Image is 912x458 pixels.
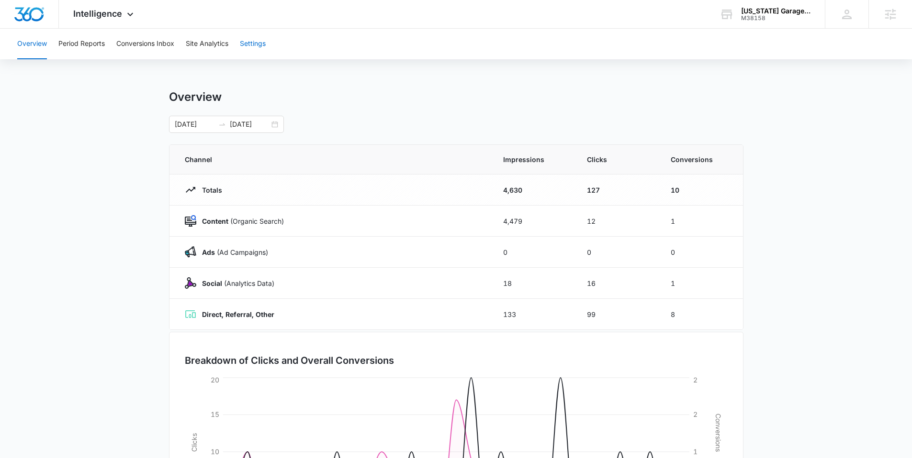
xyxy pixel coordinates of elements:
[196,278,274,288] p: (Analytics Data)
[202,248,215,256] strong: Ads
[186,29,228,59] button: Site Analytics
[185,353,394,368] h3: Breakdown of Clicks and Overall Conversions
[196,185,222,195] p: Totals
[659,268,743,299] td: 1
[185,277,196,289] img: Social
[693,447,698,456] tspan: 1
[196,247,268,257] p: (Ad Campaigns)
[575,268,659,299] td: 16
[185,215,196,227] img: Content
[211,447,219,456] tspan: 10
[211,410,219,418] tspan: 15
[693,376,698,384] tspan: 2
[575,174,659,206] td: 127
[196,216,284,226] p: (Organic Search)
[202,279,222,287] strong: Social
[492,299,575,330] td: 133
[185,246,196,258] img: Ads
[202,310,274,318] strong: Direct, Referral, Other
[575,299,659,330] td: 99
[671,154,728,164] span: Conversions
[17,29,47,59] button: Overview
[575,237,659,268] td: 0
[175,119,214,130] input: Start date
[116,29,174,59] button: Conversions Inbox
[202,217,228,225] strong: Content
[58,29,105,59] button: Period Reports
[503,154,564,164] span: Impressions
[741,7,811,15] div: account name
[211,376,219,384] tspan: 20
[693,410,698,418] tspan: 2
[659,299,743,330] td: 8
[492,206,575,237] td: 4,479
[492,174,575,206] td: 4,630
[575,206,659,237] td: 12
[73,9,122,19] span: Intelligence
[587,154,648,164] span: Clicks
[492,268,575,299] td: 18
[169,90,222,104] h1: Overview
[185,154,480,164] span: Channel
[218,120,226,128] span: to
[190,433,198,452] tspan: Clicks
[659,237,743,268] td: 0
[659,174,743,206] td: 10
[659,206,743,237] td: 1
[218,120,226,128] span: swap-right
[714,414,722,452] tspan: Conversions
[492,237,575,268] td: 0
[741,15,811,22] div: account id
[240,29,266,59] button: Settings
[230,119,270,130] input: End date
